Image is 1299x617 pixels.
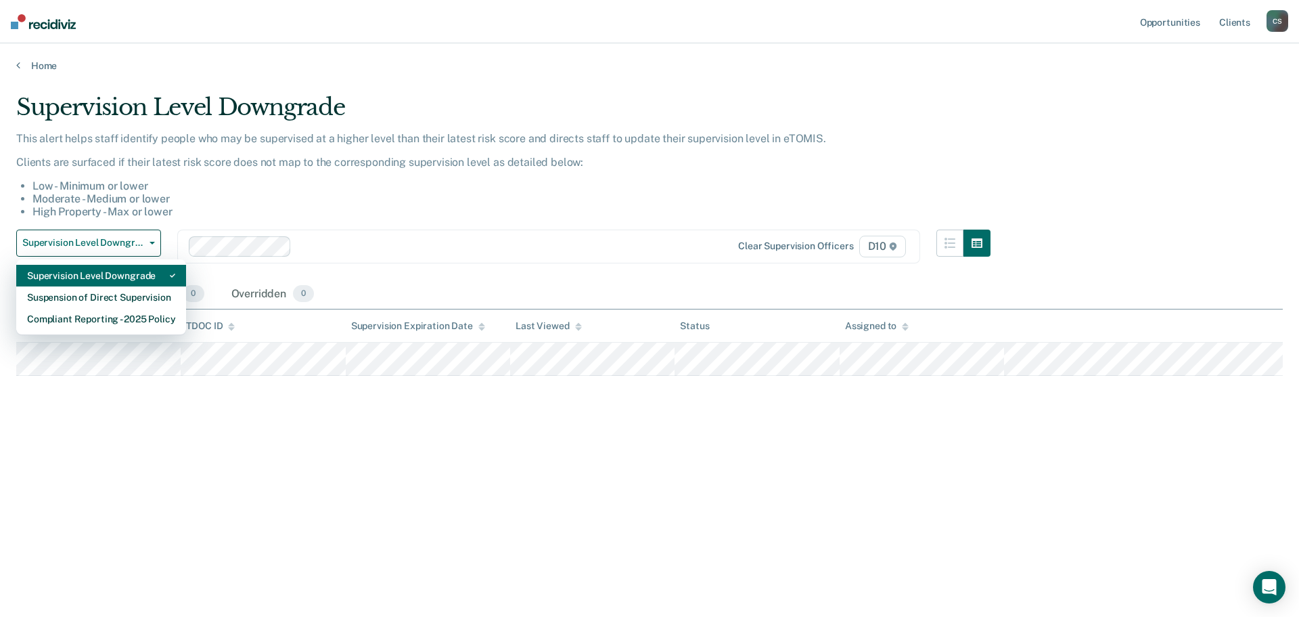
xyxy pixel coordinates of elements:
div: TDOC ID [186,320,235,332]
li: Low - Minimum or lower [32,179,990,192]
span: D10 [859,236,906,257]
div: Last Viewed [516,320,581,332]
div: Suspension of Direct Supervision [27,286,175,308]
p: This alert helps staff identify people who may be supervised at a higher level than their latest ... [16,132,990,145]
div: C S [1267,10,1288,32]
div: Supervision Level Downgrade [27,265,175,286]
a: Home [16,60,1283,72]
li: Moderate - Medium or lower [32,192,990,205]
button: Supervision Level Downgrade [16,230,161,257]
p: Clients are surfaced if their latest risk score does not map to the corresponding supervision lev... [16,156,990,169]
div: Overridden0 [229,280,317,310]
button: CS [1267,10,1288,32]
span: 0 [183,285,204,303]
div: Supervision Level Downgrade [16,93,990,132]
div: Status [680,320,709,332]
div: Clear supervision officers [738,240,853,252]
div: Assigned to [845,320,909,332]
span: Supervision Level Downgrade [22,237,144,249]
li: High Property - Max or lower [32,205,990,218]
div: Compliant Reporting - 2025 Policy [27,308,175,330]
div: Supervision Expiration Date [351,320,485,332]
div: Open Intercom Messenger [1253,571,1285,603]
span: 0 [293,285,314,303]
img: Recidiviz [11,14,76,29]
